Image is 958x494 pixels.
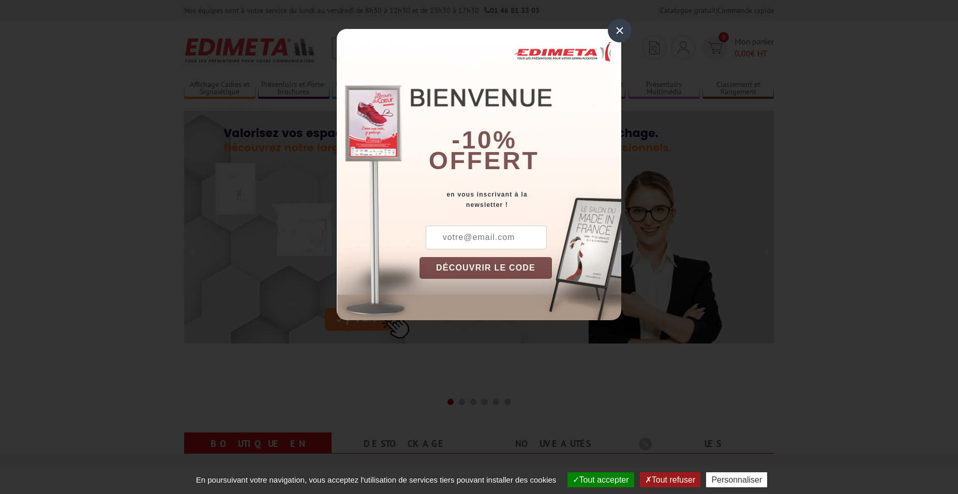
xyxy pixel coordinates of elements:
button: Personnaliser (fenêtre modale) [706,472,767,487]
button: Tout accepter [567,472,634,487]
button: Tout refuser [640,472,700,487]
input: votre@email.com [426,226,547,249]
span: En poursuivant votre navigation, vous acceptez l'utilisation de services tiers pouvant installer ... [191,475,562,484]
font: offert [429,147,540,174]
div: × [608,19,632,42]
div: en vous inscrivant à la newsletter ! [420,189,621,210]
button: DÉCOUVRIR LE CODE [420,257,552,279]
b: -10% [452,126,517,154]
